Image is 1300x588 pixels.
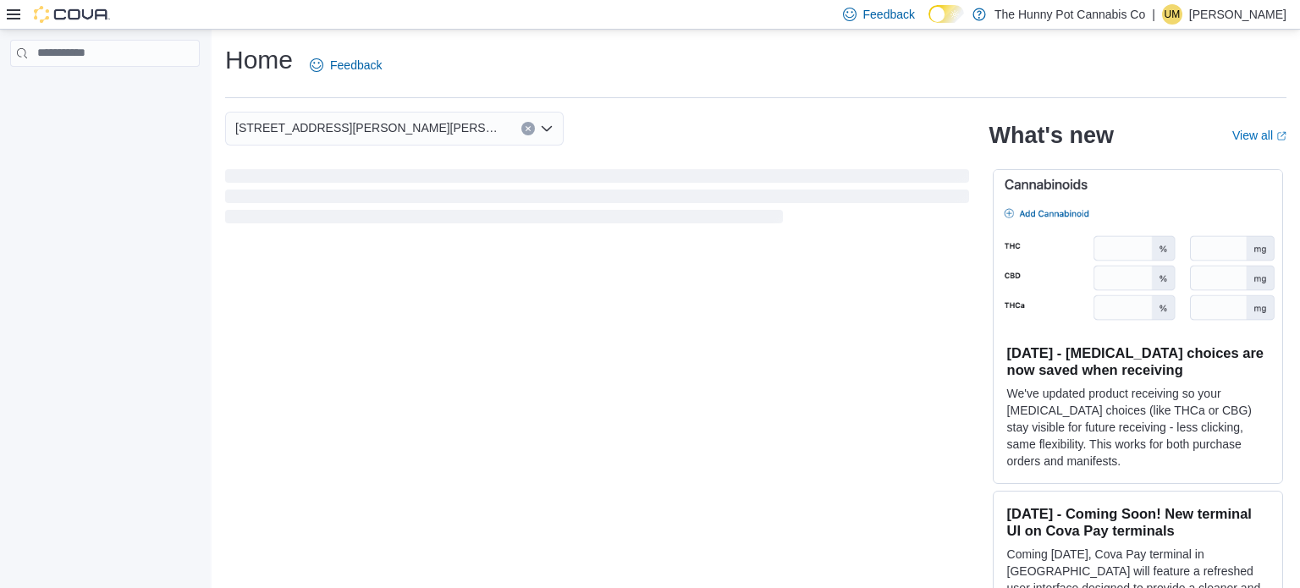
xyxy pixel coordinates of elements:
span: Feedback [863,6,915,23]
svg: External link [1276,131,1286,141]
span: Loading [225,173,969,227]
nav: Complex example [10,70,200,111]
img: Cova [34,6,110,23]
span: [STREET_ADDRESS][PERSON_NAME][PERSON_NAME] [235,118,504,138]
span: UM [1165,4,1181,25]
h3: [DATE] - [MEDICAL_DATA] choices are now saved when receiving [1007,344,1269,378]
button: Open list of options [540,122,554,135]
p: | [1152,4,1155,25]
a: View allExternal link [1232,129,1286,142]
input: Dark Mode [928,5,964,23]
p: The Hunny Pot Cannabis Co [994,4,1145,25]
span: Feedback [330,57,382,74]
a: Feedback [303,48,388,82]
h1: Home [225,43,293,77]
p: [PERSON_NAME] [1189,4,1286,25]
div: Uldarico Maramo [1162,4,1182,25]
h3: [DATE] - Coming Soon! New terminal UI on Cova Pay terminals [1007,505,1269,539]
h2: What's new [989,122,1114,149]
p: We've updated product receiving so your [MEDICAL_DATA] choices (like THCa or CBG) stay visible fo... [1007,385,1269,470]
span: Dark Mode [928,23,929,24]
button: Clear input [521,122,535,135]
